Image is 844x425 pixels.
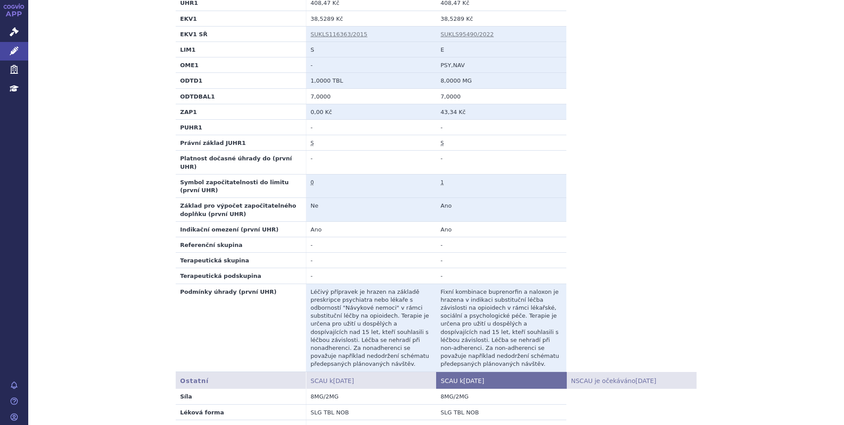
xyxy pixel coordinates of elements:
strong: Síla [180,393,192,400]
td: 8,0000 MG [436,73,566,88]
strong: Základ pro výpočet započitatelného doplňku (první UHR) [180,202,296,217]
td: 7,0000 [306,88,436,104]
span: [DATE] [635,377,656,384]
td: Ano [306,221,436,237]
td: Ne [306,198,436,221]
td: Fixní kombinace buprenorfin a naloxon je hrazena v indikaci substituční léčba závislosti na opioi... [436,284,566,372]
abbr: přípravek má započitatelný doplatek vyšší než nula: přepočítaný podle nejlevnějšího ve skupině (s... [441,179,444,186]
td: PSY,NAV [436,57,566,73]
td: - [306,268,436,284]
span: [DATE] [333,377,354,384]
strong: Terapeutická podskupina [180,273,261,279]
th: Ostatní [176,372,306,389]
a: SUKLS116363/2015 [311,31,368,38]
td: 38,5289 Kč [436,11,566,26]
strong: Právní základ JUHR1 [180,140,246,146]
td: 0,00 Kč [306,104,436,119]
a: SUKLS95490/2022 [441,31,494,38]
td: - [436,237,566,252]
th: SCAU k [306,372,436,389]
strong: Symbol započitatelnosti do limitu (první UHR) [180,179,289,194]
strong: Platnost dočasné úhrady do (první UHR) [180,155,292,170]
strong: EKV1 SŘ [180,31,207,38]
td: Léčivý přípravek je hrazen na základě preskripce psychiatra nebo lékaře s odborností "Návykové ne... [306,284,436,372]
strong: PUHR1 [180,124,202,131]
strong: ODTD1 [180,77,203,84]
strong: ZAP1 [180,109,197,115]
strong: OME1 [180,62,199,68]
td: Ano [436,198,566,221]
td: - [306,57,436,73]
td: - [436,120,566,135]
td: Ano [436,221,566,237]
strong: Terapeutická skupina [180,257,249,264]
td: 1,0000 TBL [306,73,436,88]
strong: ODTDBAL1 [180,93,215,100]
td: - [306,120,436,135]
span: [DATE] [463,377,484,384]
td: - [436,268,566,284]
th: SCAU k [436,372,566,389]
td: SLG TBL NOB [306,404,436,420]
strong: LIM1 [180,46,196,53]
td: S [306,42,436,57]
td: 7,0000 [436,88,566,104]
strong: Indikační omezení (první UHR) [180,226,279,233]
td: SLG TBL NOB [436,404,566,420]
td: - [306,253,436,268]
strong: EKV1 [180,15,197,22]
td: - [436,253,566,268]
td: - [306,151,436,174]
th: NSCAU je očekáváno [566,372,697,389]
abbr: stanovena nebo změněna ve správním řízení podle zákona č. 48/1997 Sb. ve znění účinném od 1.1.2008 [311,140,314,147]
td: 43,34 Kč [436,104,566,119]
td: 8MG/2MG [306,389,436,404]
strong: Referenční skupina [180,242,242,248]
strong: Podmínky úhrady (první UHR) [180,288,276,295]
td: 38,5289 Kč [306,11,436,26]
abbr: přípravky, které se nevydávají pacientovi v lékárně (LIM: A, D, S, C1, C2, C3) [311,179,314,186]
td: 8MG/2MG [436,389,566,404]
td: E [436,42,566,57]
abbr: stanovena nebo změněna ve správním řízení podle zákona č. 48/1997 Sb. ve znění účinném od 1.1.2008 [441,140,444,147]
td: - [436,151,566,174]
td: - [306,237,436,252]
strong: Léková forma [180,409,224,416]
